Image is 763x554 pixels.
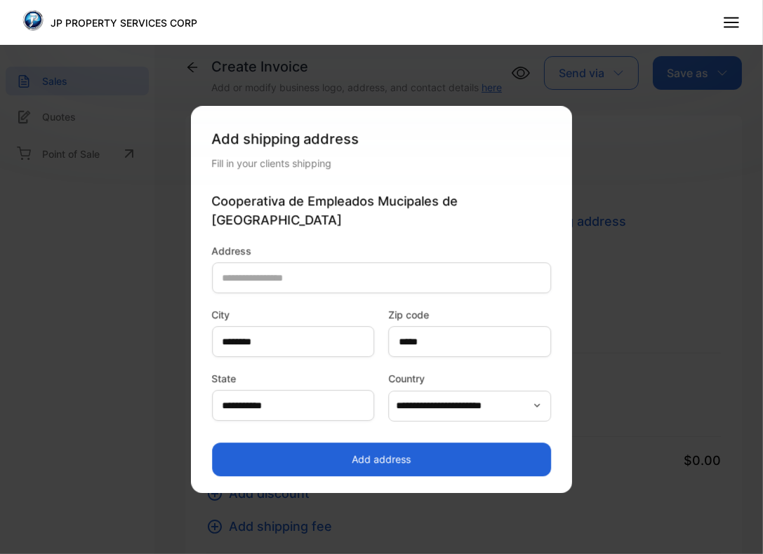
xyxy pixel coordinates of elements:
[212,243,552,258] label: Address
[212,371,375,386] label: State
[212,442,552,476] button: Add address
[212,156,552,170] div: Fill in your clients shipping
[389,371,552,386] label: Country
[212,184,552,236] p: Cooperativa de Empleados Mucipales de [GEOGRAPHIC_DATA]
[212,307,375,322] label: City
[22,10,44,31] img: Logo
[389,307,552,322] label: Zip code
[212,128,359,149] span: Add shipping address
[51,15,197,30] p: JP PROPERTY SERVICES CORP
